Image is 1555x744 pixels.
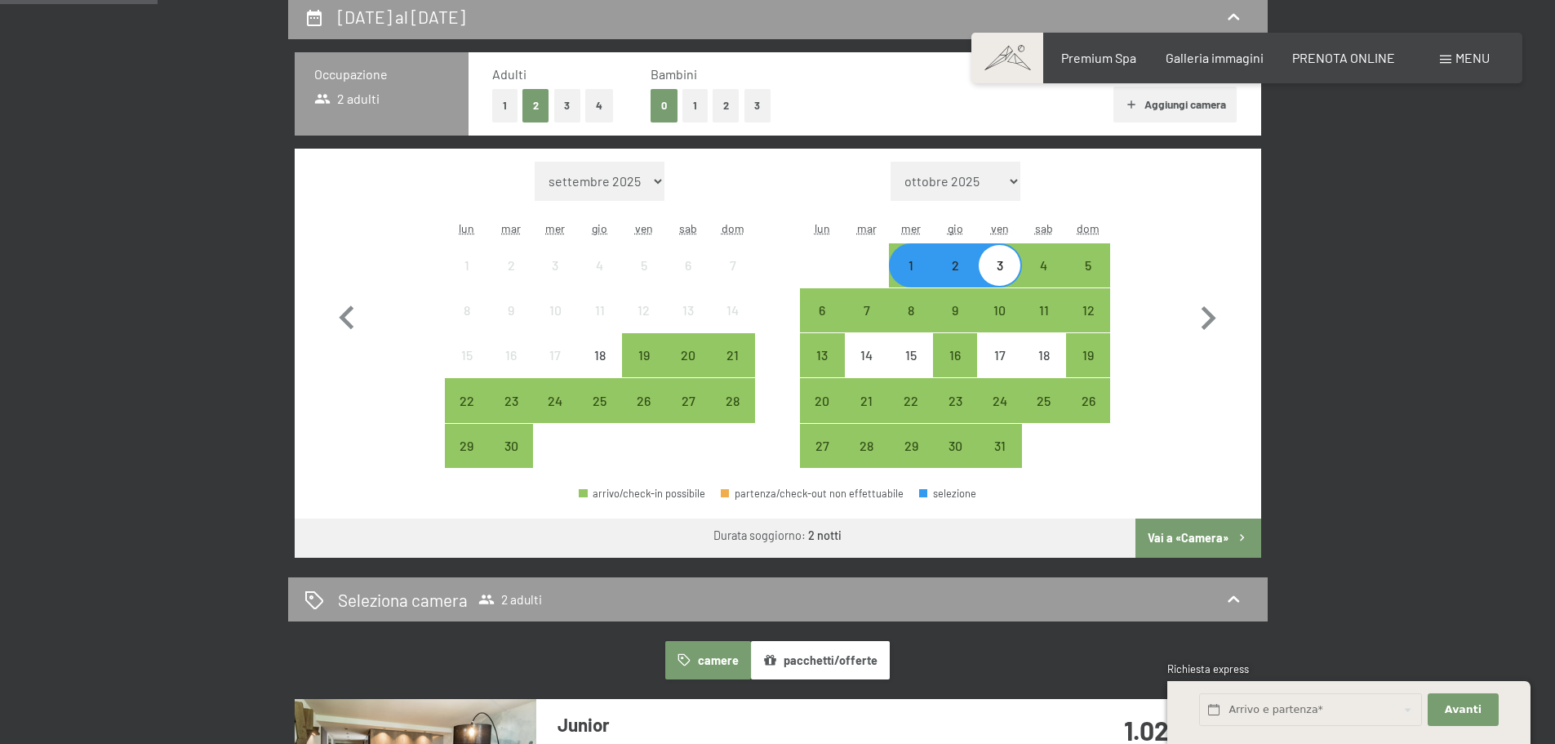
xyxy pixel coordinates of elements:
[977,424,1021,468] div: Fri Oct 31 2025
[445,288,489,332] div: Mon Sep 08 2025
[802,304,842,345] div: 6
[1022,378,1066,422] div: Sat Oct 25 2025
[622,378,666,422] div: Fri Sep 26 2025
[712,349,753,390] div: 21
[533,333,577,377] div: arrivo/check-in non effettuabile
[722,221,744,235] abbr: domenica
[578,288,622,332] div: Thu Sep 11 2025
[933,378,977,422] div: arrivo/check-in possibile
[1022,333,1066,377] div: arrivo/check-in non effettuabile
[314,65,449,83] h3: Occupazione
[800,288,844,332] div: arrivo/check-in possibile
[1022,288,1066,332] div: Sat Oct 11 2025
[489,378,533,422] div: Tue Sep 23 2025
[933,243,977,287] div: arrivo/check-in possibile
[800,378,844,422] div: Mon Oct 20 2025
[491,304,531,345] div: 9
[445,243,489,287] div: arrivo/check-in non effettuabile
[533,378,577,422] div: arrivo/check-in possibile
[445,424,489,468] div: Mon Sep 29 2025
[489,333,533,377] div: arrivo/check-in non effettuabile
[682,89,708,123] button: 1
[535,349,575,390] div: 17
[710,378,754,422] div: arrivo/check-in possibile
[622,288,666,332] div: Fri Sep 12 2025
[800,333,844,377] div: Mon Oct 13 2025
[977,333,1021,377] div: Fri Oct 17 2025
[533,243,577,287] div: arrivo/check-in non effettuabile
[622,243,666,287] div: Fri Sep 05 2025
[977,288,1021,332] div: Fri Oct 10 2025
[533,333,577,377] div: Wed Sep 17 2025
[710,243,754,287] div: arrivo/check-in non effettuabile
[445,288,489,332] div: arrivo/check-in non effettuabile
[710,333,754,377] div: Sun Sep 21 2025
[622,288,666,332] div: arrivo/check-in non effettuabile
[668,394,709,435] div: 27
[545,221,565,235] abbr: mercoledì
[580,394,620,435] div: 25
[579,488,705,499] div: arrivo/check-in possibile
[889,288,933,332] div: Wed Oct 08 2025
[891,349,931,390] div: 15
[800,333,844,377] div: arrivo/check-in possibile
[845,288,889,332] div: Tue Oct 07 2025
[624,259,664,300] div: 5
[445,333,489,377] div: Mon Sep 15 2025
[459,221,474,235] abbr: lunedì
[651,89,678,123] button: 0
[666,288,710,332] div: arrivo/check-in non effettuabile
[592,221,607,235] abbr: giovedì
[935,439,975,480] div: 30
[845,378,889,422] div: Tue Oct 21 2025
[1068,259,1108,300] div: 5
[580,259,620,300] div: 4
[666,333,710,377] div: arrivo/check-in possibile
[1022,243,1066,287] div: Sat Oct 04 2025
[935,304,975,345] div: 9
[1292,50,1395,65] a: PRENOTA ONLINE
[845,424,889,468] div: Tue Oct 28 2025
[889,424,933,468] div: arrivo/check-in possibile
[710,333,754,377] div: arrivo/check-in possibile
[935,349,975,390] div: 16
[1066,288,1110,332] div: arrivo/check-in possibile
[948,221,963,235] abbr: giovedì
[492,66,526,82] span: Adulti
[522,89,549,123] button: 2
[846,394,887,435] div: 21
[1166,50,1264,65] a: Galleria immagini
[445,333,489,377] div: arrivo/check-in non effettuabile
[721,488,904,499] div: partenza/check-out non effettuabile
[554,89,581,123] button: 3
[533,378,577,422] div: Wed Sep 24 2025
[578,378,622,422] div: arrivo/check-in possibile
[712,304,753,345] div: 14
[1024,259,1064,300] div: 4
[1061,50,1136,65] a: Premium Spa
[622,333,666,377] div: Fri Sep 19 2025
[979,349,1020,390] div: 17
[489,288,533,332] div: arrivo/check-in non effettuabile
[744,89,771,123] button: 3
[710,378,754,422] div: Sun Sep 28 2025
[445,243,489,287] div: Mon Sep 01 2025
[977,333,1021,377] div: arrivo/check-in non effettuabile
[585,89,613,123] button: 4
[800,378,844,422] div: arrivo/check-in possibile
[1022,378,1066,422] div: arrivo/check-in possibile
[891,394,931,435] div: 22
[1068,304,1108,345] div: 12
[1035,221,1053,235] abbr: sabato
[666,378,710,422] div: Sat Sep 27 2025
[489,378,533,422] div: arrivo/check-in possibile
[578,333,622,377] div: Thu Sep 18 2025
[1024,394,1064,435] div: 25
[578,288,622,332] div: arrivo/check-in non effettuabile
[314,90,380,108] span: 2 adulti
[445,424,489,468] div: arrivo/check-in possibile
[489,243,533,287] div: Tue Sep 02 2025
[889,333,933,377] div: Wed Oct 15 2025
[580,304,620,345] div: 11
[889,288,933,332] div: arrivo/check-in possibile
